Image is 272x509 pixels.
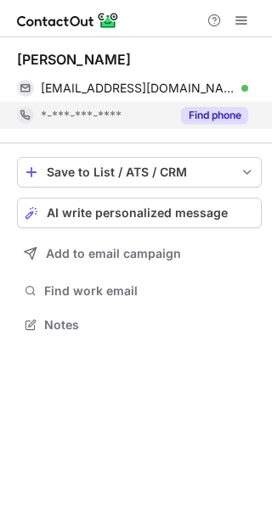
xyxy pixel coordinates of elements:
[17,51,131,68] div: [PERSON_NAME]
[17,279,262,303] button: Find work email
[46,247,181,260] span: Add to email campaign
[47,165,232,179] div: Save to List / ATS / CRM
[47,206,228,220] span: AI write personalized message
[44,283,255,299] span: Find work email
[17,313,262,337] button: Notes
[44,317,255,333] span: Notes
[41,81,235,96] span: [EMAIL_ADDRESS][DOMAIN_NAME]
[17,157,262,187] button: save-profile-one-click
[17,198,262,228] button: AI write personalized message
[17,10,119,31] img: ContactOut v5.3.10
[181,107,248,124] button: Reveal Button
[17,238,262,269] button: Add to email campaign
